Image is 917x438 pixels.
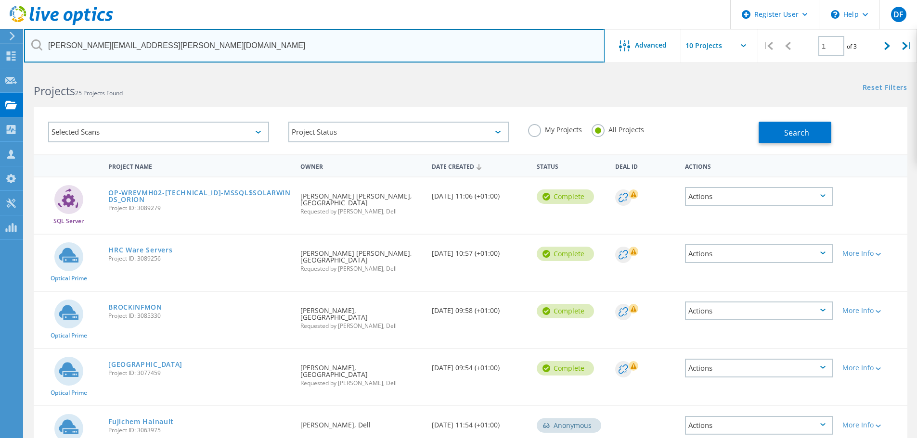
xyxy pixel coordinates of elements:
label: All Projects [592,124,644,133]
div: Complete [537,189,594,204]
div: Selected Scans [48,122,269,142]
span: Project ID: 3063975 [108,427,291,433]
svg: \n [831,10,840,19]
button: Search [759,122,831,143]
span: Project ID: 3077459 [108,370,291,376]
div: Complete [537,247,594,261]
span: Optical Prime [51,333,87,338]
div: Complete [537,304,594,318]
span: Advanced [635,42,667,49]
div: Actions [685,359,833,377]
span: Requested by [PERSON_NAME], Dell [300,266,422,272]
div: Deal Id [610,157,680,175]
div: Complete [537,361,594,375]
span: Project ID: 3085330 [108,313,291,319]
div: [DATE] 09:58 (+01:00) [427,292,532,324]
span: Optical Prime [51,275,87,281]
div: | [758,29,778,63]
span: Requested by [PERSON_NAME], Dell [300,380,422,386]
a: Live Optics Dashboard [10,20,113,27]
div: Actions [685,301,833,320]
div: Actions [685,244,833,263]
span: of 3 [847,42,857,50]
div: [PERSON_NAME] [PERSON_NAME], [GEOGRAPHIC_DATA] [296,235,426,281]
span: 25 Projects Found [75,89,123,97]
div: | [897,29,917,63]
div: [PERSON_NAME], [GEOGRAPHIC_DATA] [296,292,426,338]
div: Actions [685,187,833,206]
span: Project ID: 3089279 [108,205,291,211]
div: Status [532,157,610,175]
label: My Projects [528,124,582,133]
div: Project Status [288,122,509,142]
span: Project ID: 3089256 [108,256,291,262]
b: Projects [34,83,75,99]
a: HRC Ware Servers [108,247,172,253]
input: Search projects by name, owner, ID, company, etc [24,29,605,63]
div: Owner [296,157,426,175]
div: More Info [842,364,903,371]
span: Requested by [PERSON_NAME], Dell [300,323,422,329]
span: Search [784,127,809,138]
span: Requested by [PERSON_NAME], Dell [300,209,422,214]
div: Anonymous [537,418,601,433]
div: Project Name [103,157,296,175]
div: [DATE] 10:57 (+01:00) [427,235,532,266]
a: [GEOGRAPHIC_DATA] [108,361,182,368]
div: More Info [842,307,903,314]
a: OP-WREVMH02-[TECHNICAL_ID]-MSSQL$SOLARWINDS_ORION [108,189,291,203]
div: [PERSON_NAME], [GEOGRAPHIC_DATA] [296,349,426,396]
div: [PERSON_NAME] [PERSON_NAME], [GEOGRAPHIC_DATA] [296,177,426,224]
div: More Info [842,422,903,428]
div: [DATE] 09:54 (+01:00) [427,349,532,381]
div: [PERSON_NAME], Dell [296,406,426,438]
div: [DATE] 11:54 (+01:00) [427,406,532,438]
span: SQL Server [53,218,84,224]
div: More Info [842,250,903,257]
a: Fujichem Hainault [108,418,174,425]
div: Actions [680,157,838,175]
span: DF [893,11,904,18]
div: Actions [685,416,833,435]
a: BROCKINFMON [108,304,162,311]
span: Optical Prime [51,390,87,396]
div: Date Created [427,157,532,175]
div: [DATE] 11:06 (+01:00) [427,177,532,209]
a: Reset Filters [863,84,907,92]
